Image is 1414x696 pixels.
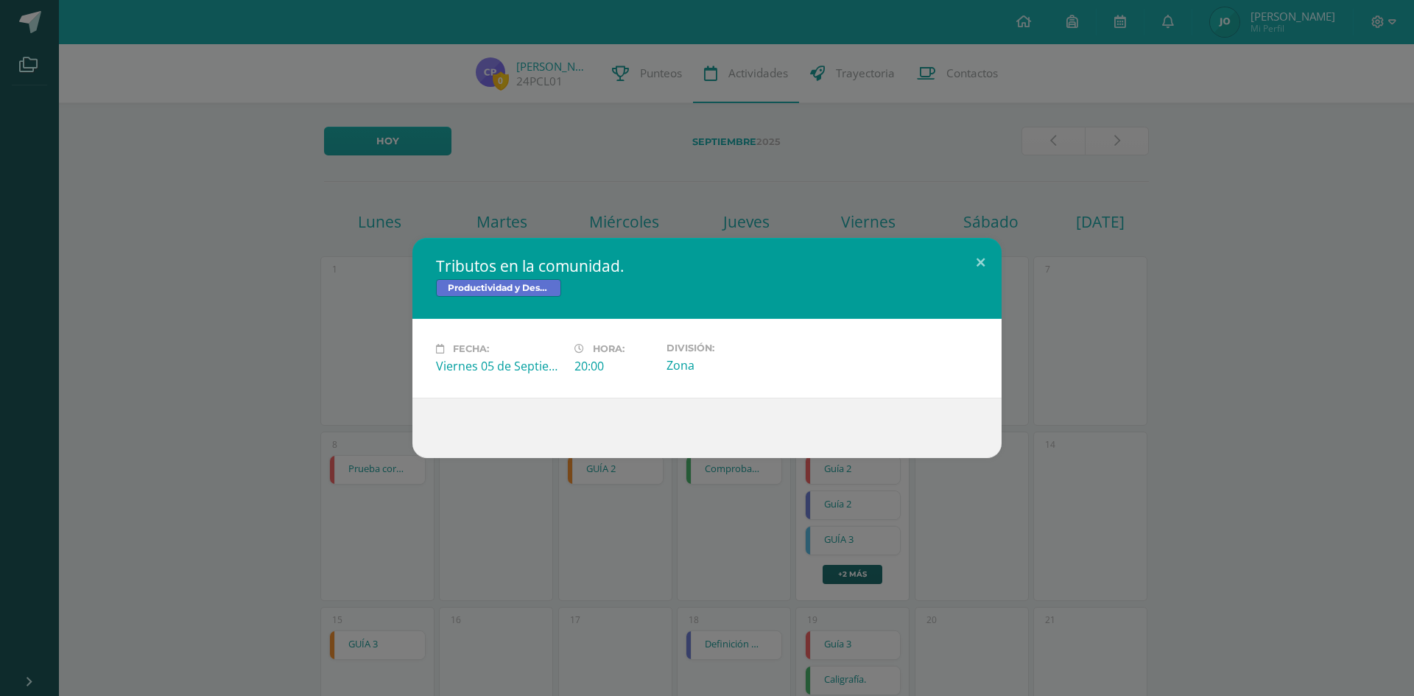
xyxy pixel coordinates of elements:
div: 20:00 [574,358,655,374]
span: Hora: [593,343,625,354]
span: Productividad y Desarrollo [436,279,561,297]
h2: Tributos en la comunidad. [436,256,978,276]
div: Viernes 05 de Septiembre [436,358,563,374]
label: División: [666,342,793,354]
span: Fecha: [453,343,489,354]
button: Close (Esc) [960,238,1002,288]
div: Zona [666,357,793,373]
